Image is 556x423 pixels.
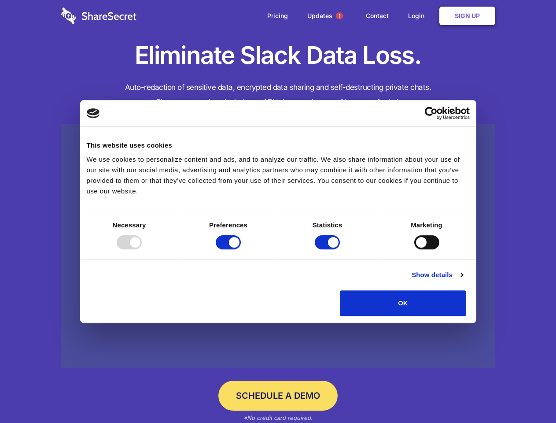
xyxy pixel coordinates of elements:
a: Pricing [258,2,297,30]
em: *No credit card required. [243,414,313,421]
img: logo [87,108,100,118]
div: We use cookies to personalize content and ads, and to analyze our traffic. We also share informat... [87,154,470,197]
img: logo-wordmark-white-trans-d4663122ce5f474addd5e946df7df03e33cb6a1c49d2221995e7729f52c070b2.svg [61,7,136,24]
strong: Preferences [209,221,247,229]
strong: Statistics [313,221,342,229]
strong: Marketing [411,221,442,229]
span: 1 [336,12,343,19]
button: OK [340,290,466,316]
h1: Eliminate Slack Data Loss. [61,40,495,71]
a: Usercentrics Cookiebot - opens in a new window [393,107,470,120]
a: Schedule a Demo [218,381,338,411]
a: Login [399,2,438,30]
div: This website uses cookies [87,140,470,151]
a: Wistia video thumbnail [61,124,495,369]
h4: Auto-redaction of sensitive data, encrypted data sharing and self-destructing private chats. Shar... [61,80,495,109]
a: Contact [357,2,398,30]
strong: Necessary [113,221,146,229]
a: Sign Up [439,7,495,25]
a: Show details [412,270,463,280]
